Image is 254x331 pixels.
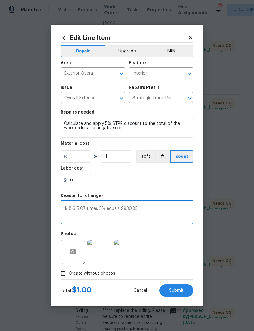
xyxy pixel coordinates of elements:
[159,284,193,297] button: Submit
[61,118,193,138] textarea: Calculate and apply 5% STPP discount to the total of the work order as a negative cost
[72,286,92,294] span: $ 1.00
[155,150,170,163] button: ft
[136,150,155,163] button: sqft
[117,69,126,78] button: Open
[129,86,159,90] h5: Repairs Prefill
[61,61,71,65] h5: Area
[129,61,146,65] h5: Feature
[185,69,194,78] button: Open
[64,206,190,219] textarea: $18,617.07 times 5% equals $930.85
[61,194,101,198] h5: Reason for change
[61,232,76,236] h5: Photos
[170,150,193,163] button: count
[61,287,92,294] div: Total
[105,45,149,57] button: Upgrade
[117,94,126,103] button: Open
[133,288,147,293] span: Cancel
[61,86,72,90] h5: Issue
[61,166,84,171] h5: Labor cost
[169,288,184,293] span: Submit
[61,34,188,41] h2: Edit Line Item
[185,94,194,103] button: Open
[149,45,193,57] button: BRN
[124,284,157,297] button: Cancel
[61,110,94,114] h5: Repairs needed
[69,270,115,277] span: Create without photos
[61,141,89,146] h5: Material cost
[61,45,105,57] button: Repair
